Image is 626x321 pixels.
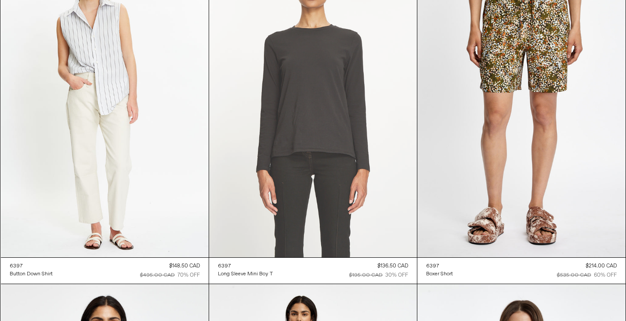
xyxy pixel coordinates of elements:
a: Button Down Shirt [10,270,53,278]
div: $535.00 CAD [557,271,591,279]
a: Long Sleeve Mini Boy T [218,270,273,278]
div: Boxer Short [426,271,453,278]
a: Boxer Short [426,270,453,278]
div: Long Sleeve Mini Boy T [218,271,273,278]
div: $214.00 CAD [586,262,617,270]
div: 30% OFF [385,271,408,279]
div: Button Down Shirt [10,271,53,278]
div: $195.00 CAD [349,271,383,279]
a: 6397 [426,262,453,270]
div: 6397 [426,263,439,270]
div: 60% OFF [594,271,617,279]
div: $136.50 CAD [377,262,408,270]
a: 6397 [218,262,273,270]
div: 70% OFF [177,271,200,279]
a: 6397 [10,262,53,270]
div: $148.50 CAD [169,262,200,270]
div: $495.00 CAD [140,271,175,279]
div: 6397 [218,263,231,270]
div: 6397 [10,263,23,270]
